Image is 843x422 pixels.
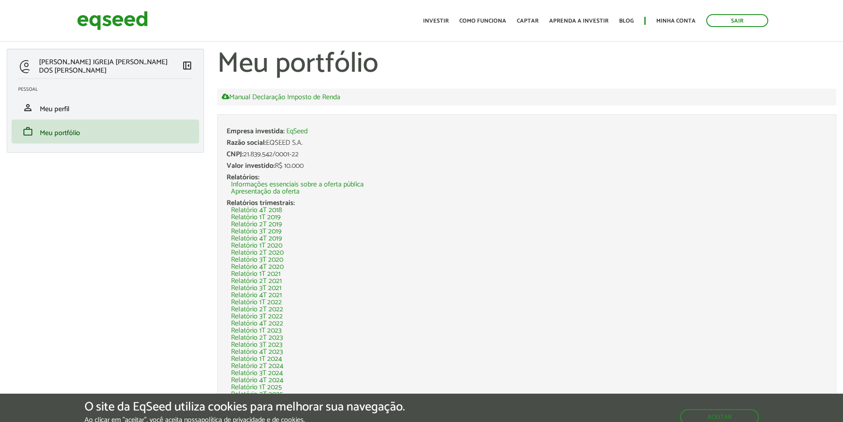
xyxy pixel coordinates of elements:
[18,126,192,137] a: workMeu portfólio
[231,327,281,334] a: Relatório 1T 2023
[231,207,282,214] a: Relatório 4T 2018
[231,278,282,285] a: Relatório 2T 2021
[231,235,282,242] a: Relatório 4T 2019
[23,102,33,113] span: person
[231,228,281,235] a: Relatório 3T 2019
[227,171,259,183] span: Relatórios:
[227,137,266,149] span: Razão social:
[231,313,283,320] a: Relatório 3T 2022
[40,127,80,139] span: Meu portfólio
[231,299,282,306] a: Relatório 1T 2022
[231,181,364,188] a: Informações essenciais sobre a oferta pública
[40,103,69,115] span: Meu perfil
[227,197,295,209] span: Relatórios trimestrais:
[231,214,281,221] a: Relatório 1T 2019
[18,102,192,113] a: personMeu perfil
[227,148,243,160] span: CNPJ:
[423,18,449,24] a: Investir
[231,320,283,327] a: Relatório 4T 2022
[77,9,148,32] img: EqSeed
[459,18,506,24] a: Como funciona
[227,125,285,137] span: Empresa investida:
[217,49,836,80] h1: Meu portfólio
[619,18,634,24] a: Blog
[286,128,308,135] a: EqSeed
[222,93,340,101] a: Manual Declaração Imposto de Renda
[549,18,608,24] a: Aprenda a investir
[231,377,283,384] a: Relatório 4T 2024
[231,356,282,363] a: Relatório 1T 2024
[231,249,284,256] a: Relatório 2T 2020
[39,58,182,75] p: [PERSON_NAME] IGREJA [PERSON_NAME] DOS [PERSON_NAME]
[231,263,284,271] a: Relatório 4T 2020
[12,96,199,120] li: Meu perfil
[231,341,282,348] a: Relatório 3T 2023
[231,271,281,278] a: Relatório 1T 2021
[85,400,405,414] h5: O site da EqSeed utiliza cookies para melhorar sua navegação.
[182,60,192,73] a: Colapsar menu
[231,292,282,299] a: Relatório 4T 2021
[227,151,827,158] div: 21.839.542/0001-22
[231,348,283,356] a: Relatório 4T 2023
[231,242,282,249] a: Relatório 1T 2020
[23,126,33,137] span: work
[231,256,283,263] a: Relatório 3T 2020
[231,285,281,292] a: Relatório 3T 2021
[231,370,283,377] a: Relatório 3T 2024
[231,188,300,195] a: Apresentação da oferta
[231,391,283,398] a: Relatório 2T 2025
[517,18,539,24] a: Captar
[231,334,283,341] a: Relatório 2T 2023
[182,60,192,71] span: left_panel_close
[12,120,199,143] li: Meu portfólio
[227,160,275,172] span: Valor investido:
[231,384,282,391] a: Relatório 1T 2025
[706,14,768,27] a: Sair
[231,363,283,370] a: Relatório 2T 2024
[656,18,696,24] a: Minha conta
[18,87,199,92] h2: Pessoal
[227,163,827,170] div: R$ 10.000
[227,139,827,147] div: EQSEED S.A.
[231,306,283,313] a: Relatório 2T 2022
[231,221,282,228] a: Relatório 2T 2019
